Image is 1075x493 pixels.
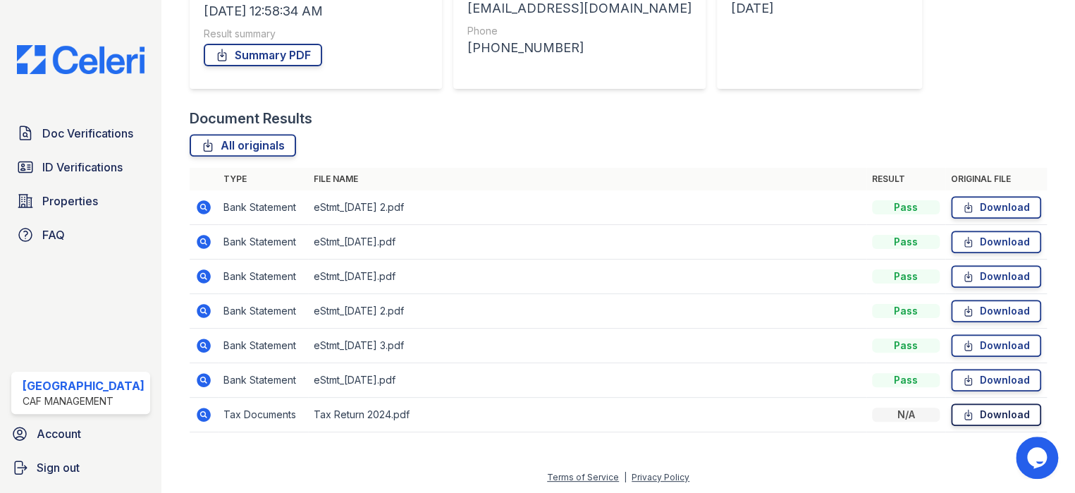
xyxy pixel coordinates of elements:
td: Bank Statement [218,190,308,225]
td: eStmt_[DATE] 2.pdf [308,190,866,225]
span: Doc Verifications [42,125,133,142]
th: Original file [945,168,1047,190]
span: FAQ [42,226,65,243]
td: eStmt_[DATE].pdf [308,363,866,398]
span: Properties [42,193,98,209]
a: Privacy Policy [632,472,689,482]
td: Tax Return 2024.pdf [308,398,866,432]
th: Result [866,168,945,190]
a: Account [6,420,156,448]
img: CE_Logo_Blue-a8612792a0a2168367f1c8372b55b34899dd931a85d93a1a3d3e32e68fde9ad4.png [6,45,156,74]
div: Pass [872,269,940,284]
div: CAF Management [23,394,145,408]
th: File name [308,168,866,190]
a: Properties [11,187,150,215]
span: ID Verifications [42,159,123,176]
div: Pass [872,339,940,353]
td: eStmt_[DATE] 3.pdf [308,329,866,363]
div: [GEOGRAPHIC_DATA] [23,377,145,394]
a: Download [951,334,1041,357]
div: Pass [872,304,940,318]
td: eStmt_[DATE].pdf [308,260,866,294]
div: Document Results [190,109,312,128]
a: ID Verifications [11,153,150,181]
a: Terms of Service [547,472,619,482]
a: Download [951,300,1041,322]
div: Phone [467,24,692,38]
a: Download [951,231,1041,253]
td: Bank Statement [218,363,308,398]
div: Pass [872,373,940,387]
div: Pass [872,200,940,214]
iframe: chat widget [1016,437,1061,479]
span: Account [37,425,81,442]
a: Doc Verifications [11,119,150,147]
a: Summary PDF [204,44,322,66]
th: Type [218,168,308,190]
a: Download [951,196,1041,219]
div: Pass [872,235,940,249]
a: Download [951,403,1041,426]
a: FAQ [11,221,150,249]
td: Bank Statement [218,329,308,363]
div: | [624,472,627,482]
a: Download [951,265,1041,288]
td: Tax Documents [218,398,308,432]
a: Sign out [6,454,156,482]
a: All originals [190,134,296,157]
td: eStmt_[DATE] 2.pdf [308,294,866,329]
div: [DATE] 12:58:34 AM [204,1,428,21]
td: eStmt_[DATE].pdf [308,225,866,260]
div: [PHONE_NUMBER] [467,38,692,58]
td: Bank Statement [218,225,308,260]
div: Result summary [204,27,428,41]
td: Bank Statement [218,260,308,294]
div: N/A [872,408,940,422]
span: Sign out [37,459,80,476]
td: Bank Statement [218,294,308,329]
a: Download [951,369,1041,391]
